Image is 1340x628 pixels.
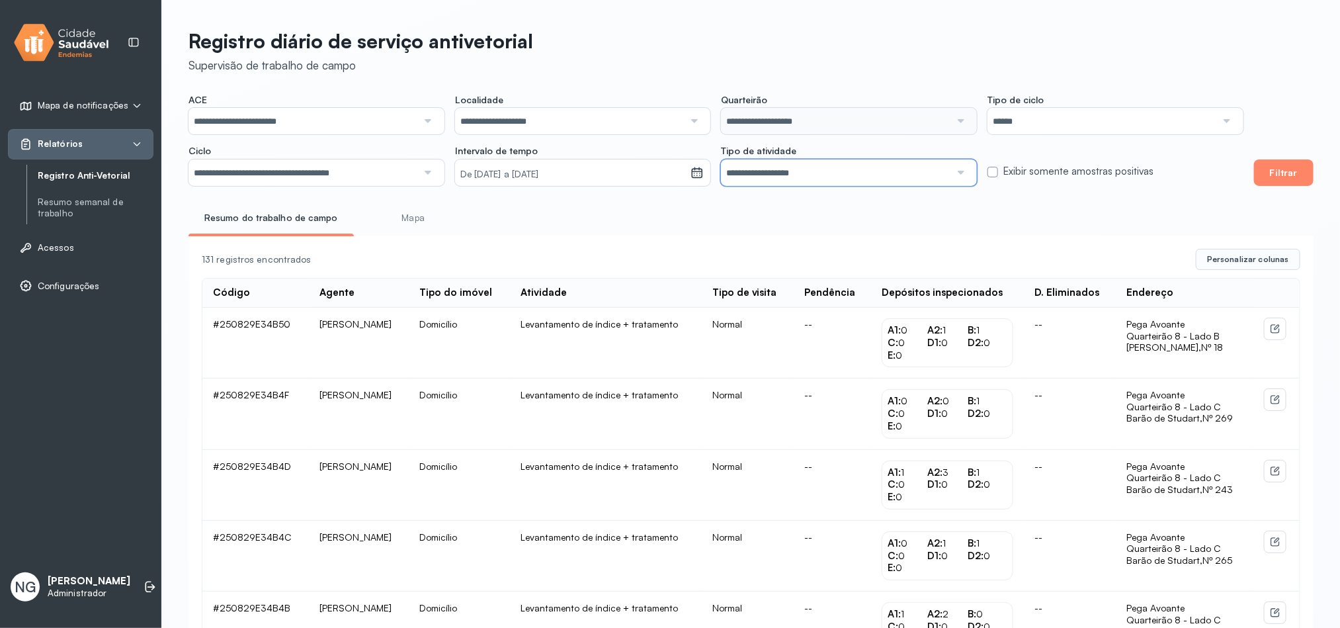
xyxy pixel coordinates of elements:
[928,336,942,349] span: D1:
[888,549,898,562] span: C:
[1254,159,1314,186] button: Filtrar
[455,94,503,106] span: Localidade
[1127,330,1243,342] span: Quarteirão 8 - Lado B
[721,145,796,157] span: Tipo de atividade
[888,395,927,408] div: 0
[804,287,855,299] div: Pendência
[1024,521,1116,592] td: --
[48,588,130,599] p: Administrador
[794,379,871,449] td: --
[968,466,976,478] span: B:
[928,478,968,491] div: 0
[213,287,250,299] div: Código
[19,241,142,254] a: Acessos
[888,562,927,574] div: 0
[1203,555,1233,566] span: Nº 265
[928,408,968,420] div: 0
[309,379,409,449] td: [PERSON_NAME]
[19,279,142,292] a: Configurações
[888,349,927,362] div: 0
[510,308,702,379] td: Levantamento de índice + tratamento
[721,94,767,106] span: Quarteirão
[702,521,794,592] td: Normal
[968,549,984,562] span: D2:
[38,197,153,219] a: Resumo semanal de trabalho
[968,550,1007,562] div: 0
[409,308,509,379] td: Domicílio
[888,420,896,432] span: E:
[38,242,74,253] span: Acessos
[188,94,207,106] span: ACE
[38,194,153,222] a: Resumo semanal de trabalho
[968,337,1007,349] div: 0
[1127,461,1185,472] span: Pega Avoante
[38,138,83,150] span: Relatórios
[888,608,927,621] div: 1
[1127,543,1243,555] span: Quarteirão 8 - Lado C
[928,337,968,349] div: 0
[888,407,898,420] span: C:
[968,607,976,620] span: B:
[928,324,943,336] span: A2:
[888,337,927,349] div: 0
[188,145,211,157] span: Ciclo
[888,466,901,478] span: A1:
[928,608,968,621] div: 2
[928,395,968,408] div: 0
[1127,484,1203,495] span: Barão de Studart,
[202,450,309,521] td: #250829E34B4D
[968,608,1007,621] div: 0
[1196,249,1300,270] button: Personalizar colunas
[38,281,99,292] span: Configurações
[928,466,943,478] span: A2:
[15,578,36,596] span: NG
[1207,254,1289,265] span: Personalizar colunas
[712,287,777,299] div: Tipo de visita
[888,478,927,491] div: 0
[1127,614,1243,626] span: Quarteirão 8 - Lado C
[968,336,984,349] span: D2:
[1127,412,1203,424] span: Barão de Studart,
[1127,555,1203,566] span: Barão de Studart,
[928,478,942,490] span: D1:
[1127,389,1185,400] span: Pega Avoante
[38,167,153,184] a: Registro Anti-Vetorial
[1127,318,1185,330] span: Pega Avoante
[968,407,984,420] span: D2:
[309,308,409,379] td: [PERSON_NAME]
[968,324,1007,337] div: 1
[794,450,871,521] td: --
[794,308,871,379] td: --
[419,287,492,299] div: Tipo do imóvel
[968,478,1007,491] div: 0
[928,537,968,550] div: 1
[1127,287,1174,299] div: Endereço
[928,607,943,620] span: A2:
[48,575,130,588] p: [PERSON_NAME]
[928,549,942,562] span: D1:
[968,395,1007,408] div: 1
[409,521,509,592] td: Domicílio
[510,521,702,592] td: Levantamento de índice + tratamento
[309,450,409,521] td: [PERSON_NAME]
[1034,287,1099,299] div: D. Eliminados
[888,491,927,504] div: 0
[1203,412,1234,424] span: Nº 269
[188,58,533,72] div: Supervisão de trabalho de campo
[928,407,942,420] span: D1:
[309,521,409,592] td: [PERSON_NAME]
[202,379,309,449] td: #250829E34B4F
[1127,341,1202,353] span: [PERSON_NAME],
[409,450,509,521] td: Domicílio
[888,324,901,336] span: A1:
[928,550,968,562] div: 0
[510,379,702,449] td: Levantamento de índice + tratamento
[888,324,927,337] div: 0
[1127,531,1185,543] span: Pega Avoante
[888,537,927,550] div: 0
[38,100,128,111] span: Mapa de notificações
[702,450,794,521] td: Normal
[888,467,927,479] div: 1
[888,336,898,349] span: C:
[968,324,976,336] span: B:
